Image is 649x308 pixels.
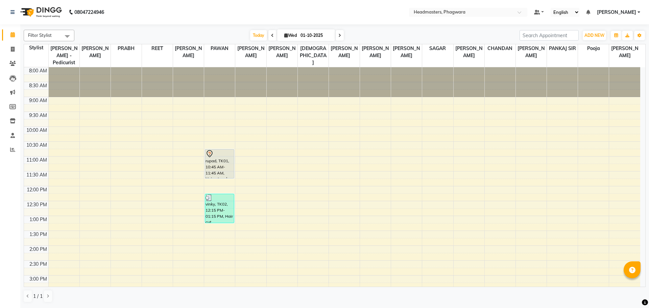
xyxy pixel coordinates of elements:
span: PAWAN [204,44,235,53]
div: vinky, TK02, 12:15 PM-01:15 PM, Hair cut [205,194,234,223]
iframe: chat widget [621,281,642,301]
span: 1 / 1 [33,293,43,300]
span: PRABH [111,44,142,53]
div: 8:30 AM [28,82,48,89]
b: 08047224946 [74,3,104,22]
div: 10:30 AM [25,142,48,149]
div: 11:30 AM [25,171,48,179]
span: Today [250,30,267,41]
span: ADD NEW [584,33,604,38]
div: 1:00 PM [28,216,48,223]
div: rupad, TK01, 10:45 AM-11:45 AM, Haircut and [PERSON_NAME] [205,149,234,178]
button: ADD NEW [583,31,606,40]
div: 12:30 PM [25,201,48,208]
span: Wed [283,33,298,38]
span: Filter Stylist [28,32,52,38]
div: 9:30 AM [28,112,48,119]
div: 1:30 PM [28,231,48,238]
input: 2025-10-01 [298,30,332,41]
span: [PERSON_NAME] - Pedicurist [49,44,79,67]
img: logo [17,3,64,22]
span: [PERSON_NAME] [391,44,422,60]
span: [PERSON_NAME] [80,44,111,60]
span: [PERSON_NAME] [516,44,547,60]
div: 2:00 PM [28,246,48,253]
div: 12:00 PM [25,186,48,193]
span: [PERSON_NAME] [235,44,266,60]
input: Search Appointment [520,30,579,41]
div: 3:00 PM [28,276,48,283]
span: [PERSON_NAME] [597,9,636,16]
span: PANKAJ SIR [547,44,578,53]
div: 10:00 AM [25,127,48,134]
div: 11:00 AM [25,157,48,164]
div: 2:30 PM [28,261,48,268]
span: CHANDAN [485,44,515,53]
span: SAGAR [422,44,453,53]
span: pooja [578,44,609,53]
div: 8:00 AM [28,67,48,74]
span: [PERSON_NAME] [360,44,391,60]
span: [DEMOGRAPHIC_DATA] [298,44,329,67]
span: [PERSON_NAME] [609,44,640,60]
span: [PERSON_NAME] [329,44,360,60]
span: [PERSON_NAME] [454,44,484,60]
span: [PERSON_NAME] [173,44,204,60]
div: 9:00 AM [28,97,48,104]
span: [PERSON_NAME] [267,44,297,60]
span: REET [142,44,173,53]
div: Stylist [24,44,48,51]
